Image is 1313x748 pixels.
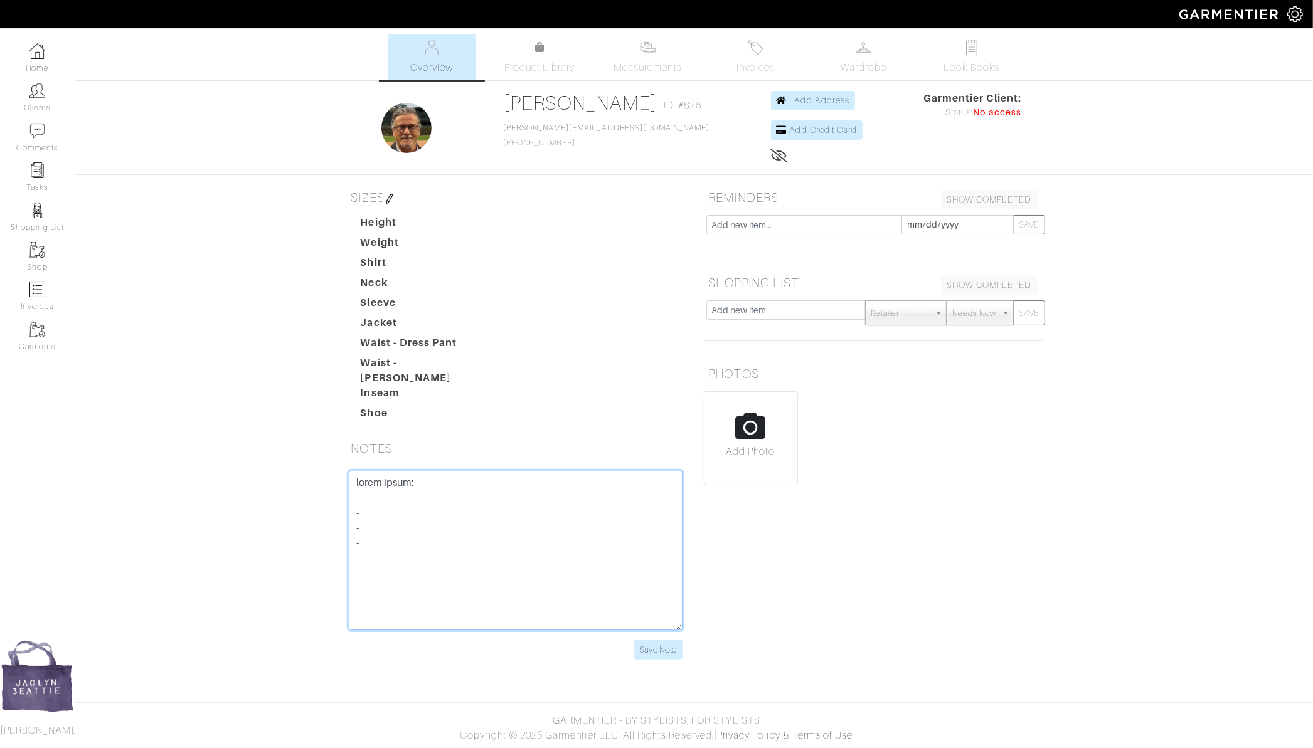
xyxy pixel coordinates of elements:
span: Add Credit Card [790,125,858,135]
img: garmentier-logo-header-white-b43fb05a5012e4ada735d5af1a66efaba907eab6374d6393d1fbf88cb4ef424d.png [1173,3,1287,25]
div: Status: [923,106,1021,120]
a: Look Books [928,34,1016,80]
img: dashboard-icon-dbcd8f5a0b271acd01030246c82b418ddd0df26cd7fceb0bd07c9910d44c42f6.png [29,43,45,59]
dt: Height [351,215,494,235]
span: Measurements [614,60,682,75]
a: Privacy Policy & Terms of Use [717,730,853,741]
img: clients-icon-6bae9207a08558b7cb47a8932f037763ab4055f8c8b6bfacd5dc20c3e0201464.png [29,83,45,98]
dt: Jacket [351,315,494,335]
img: todo-9ac3debb85659649dc8f770b8b6100bb5dab4b48dedcbae339e5042a72dfd3cc.svg [964,40,979,55]
dt: Waist - [PERSON_NAME] [351,356,494,386]
span: No access [974,106,1021,120]
dt: Inseam [351,386,494,406]
a: Product Library [496,40,583,75]
dt: Sleeve [351,295,494,315]
input: Add new item [706,300,866,320]
a: SHOW COMPLETED [941,190,1038,209]
img: gear-icon-white-bd11855cb880d31180b6d7d6211b90ccbf57a29d726f0c71d8c61bd08dd39cc2.png [1287,6,1303,22]
dt: Weight [351,235,494,255]
a: [PERSON_NAME][EMAIL_ADDRESS][DOMAIN_NAME] [503,124,710,132]
button: SAVE [1014,215,1045,234]
h5: PHOTOS [704,361,1043,386]
input: Add new item... [706,215,902,234]
dt: Waist - Dress Pant [351,335,494,356]
h5: SHOPPING LIST [704,270,1043,295]
span: ID: #826 [664,98,701,113]
span: Add Address [795,95,850,105]
span: Garmentier Client: [923,91,1021,106]
img: reminder-icon-8004d30b9f0a5d33ae49ab947aed9ed385cf756f9e5892f1edd6e32f2345188e.png [29,162,45,178]
a: Invoices [712,34,800,80]
a: Add Address [771,91,856,110]
a: Add Credit Card [771,120,863,140]
span: Product Library [504,60,575,75]
img: basicinfo-40fd8af6dae0f16599ec9e87c0ef1c0a1fdea2edbe929e3d69a839185d80c458.svg [424,40,440,55]
a: Wardrobe [820,34,908,80]
span: Wardrobe [841,60,886,75]
span: Overview [410,60,452,75]
h5: REMINDERS [704,185,1043,210]
span: [PHONE_NUMBER] [503,124,710,147]
img: measurements-466bbee1fd09ba9460f595b01e5d73f9e2bff037440d3c8f018324cb6cdf7a4a.svg [640,40,656,55]
h5: NOTES [346,436,685,461]
span: Retailer [871,301,930,326]
img: orders-27d20c2124de7fd6de4e0e44c1d41de31381a507db9b33961299e4e07d508b8c.svg [748,40,763,55]
img: orders-icon-0abe47150d42831381b5fb84f609e132dff9fe21cb692f30cb5eec754e2cba89.png [29,282,45,297]
dt: Neck [351,275,494,295]
input: Save Note [634,640,683,660]
img: garments-icon-b7da505a4dc4fd61783c78ac3ca0ef83fa9d6f193b1c9dc38574b1d14d53ca28.png [29,322,45,337]
a: Overview [388,34,476,80]
img: wardrobe-487a4870c1b7c33e795ec22d11cfc2ed9d08956e64fb3008fe2437562e282088.svg [856,40,871,55]
a: SHOW COMPLETED [941,275,1038,295]
span: Look Books [944,60,1000,75]
textarea: - loremip dolorsi am consect adipisc el seddoei T incidid ut laboree dolo magna al enim adminimve... [349,471,683,630]
dt: Shirt [351,255,494,275]
span: Invoices [736,60,775,75]
img: garments-icon-b7da505a4dc4fd61783c78ac3ca0ef83fa9d6f193b1c9dc38574b1d14d53ca28.png [29,242,45,258]
span: Needs Now [952,301,996,326]
img: stylists-icon-eb353228a002819b7ec25b43dbf5f0378dd9e0616d9560372ff212230b889e62.png [29,203,45,218]
button: SAVE [1014,300,1045,325]
img: pen-cf24a1663064a2ec1b9c1bd2387e9de7a2fa800b781884d57f21acf72779bad2.png [385,194,395,204]
dt: Shoe [351,406,494,426]
span: Copyright © 2025 Garmentier LLC. All Rights Reserved. [460,730,714,741]
img: comment-icon-a0a6a9ef722e966f86d9cbdc48e553b5cf19dbc54f86b18d962a5391bc8f6eb6.png [29,123,45,139]
a: [PERSON_NAME] [503,92,658,114]
a: Measurements [603,34,692,80]
h5: SIZES [346,185,685,210]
